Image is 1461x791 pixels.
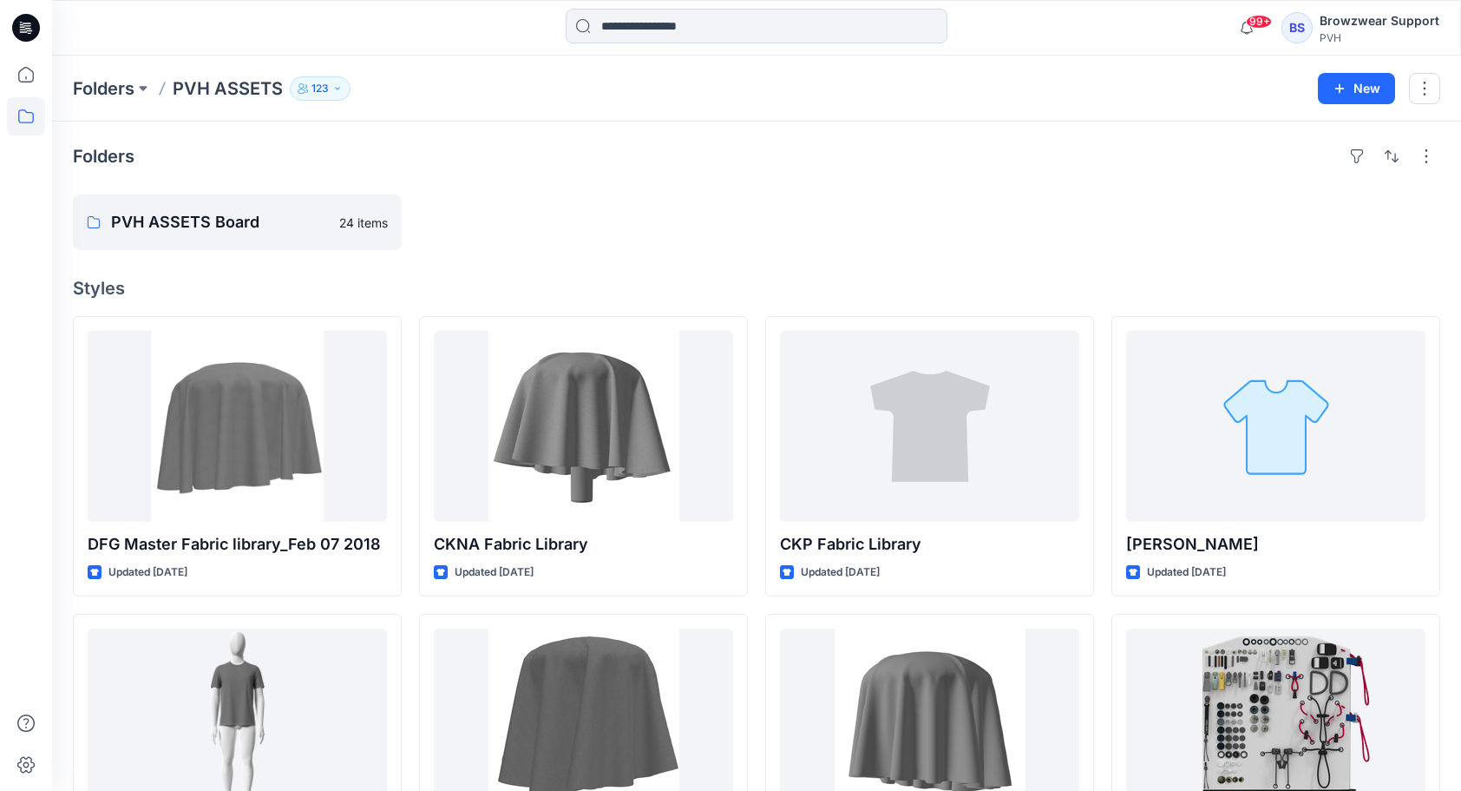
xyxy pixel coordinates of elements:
[1320,31,1439,44] div: PVH
[73,146,134,167] h4: Folders
[801,564,880,582] p: Updated [DATE]
[1246,15,1272,29] span: 99+
[108,564,187,582] p: Updated [DATE]
[111,210,329,234] p: PVH ASSETS Board
[339,214,388,232] p: 24 items
[88,331,387,522] a: DFG Master Fabric library_Feb 07 2018
[311,79,329,98] p: 123
[434,331,733,522] a: CKNA Fabric Library
[434,532,733,557] p: CKNA Fabric Library
[780,532,1079,557] p: CKP Fabric Library
[780,331,1079,522] a: CKP Fabric Library
[73,194,402,250] a: PVH ASSETS Board24 items
[1147,564,1226,582] p: Updated [DATE]
[1281,12,1313,43] div: BS
[1320,10,1439,31] div: Browzwear Support
[73,278,1440,299] h4: Styles
[1126,532,1425,557] p: [PERSON_NAME]
[455,564,534,582] p: Updated [DATE]
[173,76,283,101] p: PVH ASSETS
[1318,73,1395,104] button: New
[73,76,134,101] a: Folders
[1126,331,1425,522] a: Tommy Trim
[290,76,351,101] button: 123
[88,532,387,557] p: DFG Master Fabric library_Feb 07 2018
